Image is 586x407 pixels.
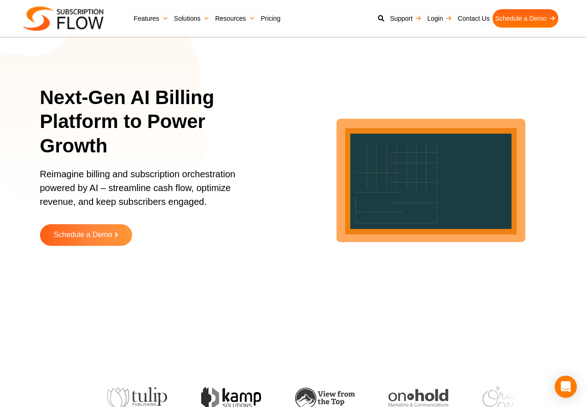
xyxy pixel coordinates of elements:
[258,9,283,28] a: Pricing
[53,231,112,239] span: Schedule a Demo
[555,376,577,398] div: Open Intercom Messenger
[455,9,492,28] a: Contact Us
[493,9,558,28] a: Schedule a Demo
[212,9,258,28] a: Resources
[131,9,171,28] a: Features
[40,224,132,246] a: Schedule a Demo
[171,9,213,28] a: Solutions
[23,6,104,31] img: Subscriptionflow
[387,9,424,28] a: Support
[40,167,258,218] p: Reimagine billing and subscription orchestration powered by AI – streamline cash flow, optimize r...
[424,9,455,28] a: Login
[40,86,269,158] h1: Next-Gen AI Billing Platform to Power Growth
